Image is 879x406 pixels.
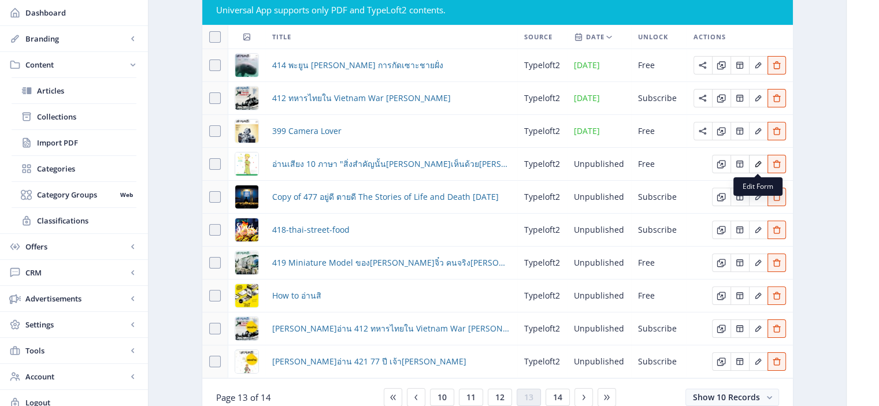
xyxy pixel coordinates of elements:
[730,289,749,300] a: Edit page
[567,49,631,82] td: [DATE]
[631,181,687,214] td: Subscribe
[216,4,779,16] div: Universal App supports only PDF and TypeLoft2 contents.
[730,322,749,333] a: Edit page
[749,92,767,103] a: Edit page
[693,125,712,136] a: Edit page
[272,256,510,270] a: 419 Miniature Model ของ[PERSON_NAME]จิ๋ว คนจริง[PERSON_NAME]ใหญ่
[517,115,567,148] td: typeloft2
[12,104,136,129] a: Collections
[517,148,567,181] td: typeloft2
[25,7,139,18] span: Dashboard
[235,218,258,241] img: ac9a765c-c74a-4d28-b0fa-07df9a279a7b.png
[272,190,499,204] a: Copy of 477 อยู่ดี ตายดี The Stories of Life and Death [DATE]
[631,280,687,312] td: Free
[12,208,136,233] a: Classifications
[25,267,127,278] span: CRM
[25,293,127,304] span: Advertisements
[235,317,258,340] img: cover.jpg
[517,49,567,82] td: typeloft2
[517,247,567,280] td: typeloft2
[631,148,687,181] td: Free
[712,322,730,333] a: Edit page
[712,191,730,202] a: Edit page
[631,82,687,115] td: Subscribe
[693,59,712,70] a: Edit page
[631,345,687,378] td: Subscribe
[749,224,767,234] a: Edit page
[693,92,712,103] a: Edit page
[567,247,631,280] td: Unpublished
[37,215,136,226] span: Classifications
[730,355,749,366] a: Edit page
[272,157,510,171] a: อ่านเสียง 10 ภาษา "สิ่งสำคัญนั้น[PERSON_NAME]เห็นด้วย[PERSON_NAME]" วรรณกรรมเจ้า[PERSON_NAME]
[272,91,451,105] a: 412 ทหารไทยใน Vietnam War [PERSON_NAME]
[567,148,631,181] td: Unpublished
[631,214,687,247] td: Subscribe
[730,92,749,103] a: Edit page
[730,191,749,202] a: Edit page
[730,158,749,169] a: Edit page
[586,30,604,44] span: Date
[767,256,786,267] a: Edit page
[749,158,767,169] a: Edit page
[749,289,767,300] a: Edit page
[272,322,510,336] a: [PERSON_NAME]อ่าน 412 ทหารไทยใน Vietnam War [PERSON_NAME]
[712,92,730,103] a: Edit page
[712,289,730,300] a: Edit page
[767,355,786,366] a: Edit page
[712,256,730,267] a: Edit page
[567,115,631,148] td: [DATE]
[272,124,342,138] a: 399 Camera Lover
[631,247,687,280] td: Free
[631,312,687,345] td: Subscribe
[25,371,127,382] span: Account
[517,181,567,214] td: typeloft2
[767,224,786,234] a: Edit page
[743,182,773,191] span: Edit Form
[37,163,136,174] span: Categories
[517,345,567,378] td: typeloft2
[638,30,668,44] span: Unlock
[235,185,258,208] img: 7e65a0ad-c380-4f69-9591-9c05cd37a1c8.png
[567,181,631,214] td: Unpublished
[272,58,443,72] a: 414 พะยูน [PERSON_NAME] การกัดเซาะชายฝั่ง
[25,345,127,356] span: Tools
[517,214,567,247] td: typeloft2
[749,256,767,267] a: Edit page
[567,345,631,378] td: Unpublished
[25,241,127,252] span: Offers
[517,312,567,345] td: typeloft2
[235,87,258,110] img: cover.png
[235,350,258,373] img: cover.jpg
[37,137,136,148] span: Import PDF
[235,120,258,143] img: cover.png
[12,182,136,207] a: Category GroupsWeb
[517,82,567,115] td: typeloft2
[235,284,258,307] img: cover.jpg
[749,59,767,70] a: Edit page
[712,355,730,366] a: Edit page
[730,125,749,136] a: Edit page
[37,111,136,122] span: Collections
[767,158,786,169] a: Edit page
[631,115,687,148] td: Free
[767,191,786,202] a: Edit page
[567,214,631,247] td: Unpublished
[25,33,127,44] span: Branding
[767,59,786,70] a: Edit page
[712,59,730,70] a: Edit page
[749,125,767,136] a: Edit page
[235,54,258,77] img: cover.jpg
[272,30,291,44] span: Title
[12,156,136,181] a: Categories
[567,312,631,345] td: Unpublished
[712,158,730,169] a: Edit page
[37,189,116,200] span: Category Groups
